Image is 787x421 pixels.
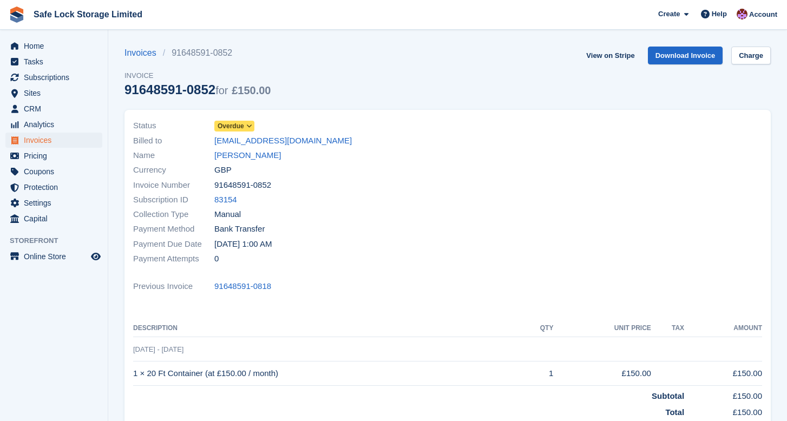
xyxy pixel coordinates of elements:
span: Previous Invoice [133,280,214,293]
span: Coupons [24,164,89,179]
th: Description [133,320,518,337]
img: stora-icon-8386f47178a22dfd0bd8f6a31ec36ba5ce8667c1dd55bd0f319d3a0aa187defe.svg [9,6,25,23]
span: Account [749,9,777,20]
span: Subscription ID [133,194,214,206]
span: Pricing [24,148,89,163]
div: 91648591-0852 [124,82,271,97]
nav: breadcrumbs [124,47,271,60]
strong: Total [665,407,684,417]
span: Subscriptions [24,70,89,85]
span: Invoice Number [133,179,214,192]
a: menu [5,133,102,148]
span: Online Store [24,249,89,264]
img: Toni Ebong [737,9,747,19]
span: Status [133,120,214,132]
td: £150.00 [553,361,651,386]
a: menu [5,85,102,101]
a: [PERSON_NAME] [214,149,281,162]
span: Storefront [10,235,108,246]
span: Payment Attempts [133,253,214,265]
span: Help [712,9,727,19]
a: menu [5,249,102,264]
span: Invoices [24,133,89,148]
a: 83154 [214,194,237,206]
a: menu [5,117,102,132]
span: Payment Due Date [133,238,214,251]
span: Sites [24,85,89,101]
span: Home [24,38,89,54]
span: Billed to [133,135,214,147]
a: Invoices [124,47,163,60]
th: Unit Price [553,320,651,337]
a: menu [5,211,102,226]
th: QTY [518,320,553,337]
a: [EMAIL_ADDRESS][DOMAIN_NAME] [214,135,352,147]
span: Invoice [124,70,271,81]
span: Protection [24,180,89,195]
span: Currency [133,164,214,176]
span: Capital [24,211,89,226]
td: £150.00 [684,361,762,386]
td: 1 [518,361,553,386]
a: View on Stripe [582,47,639,64]
span: 0 [214,253,219,265]
th: Amount [684,320,762,337]
a: menu [5,101,102,116]
a: menu [5,38,102,54]
a: Download Invoice [648,47,723,64]
td: £150.00 [684,402,762,419]
span: £150.00 [232,84,271,96]
span: GBP [214,164,232,176]
span: Payment Method [133,223,214,235]
span: Tasks [24,54,89,69]
span: Collection Type [133,208,214,221]
span: [DATE] - [DATE] [133,345,183,353]
span: CRM [24,101,89,116]
span: Bank Transfer [214,223,265,235]
span: for [215,84,228,96]
a: menu [5,54,102,69]
td: 1 × 20 Ft Container (at £150.00 / month) [133,361,518,386]
a: Overdue [214,120,254,132]
a: 91648591-0818 [214,280,271,293]
span: Manual [214,208,241,221]
a: Safe Lock Storage Limited [29,5,147,23]
a: menu [5,70,102,85]
th: Tax [651,320,684,337]
span: 91648591-0852 [214,179,271,192]
span: Create [658,9,680,19]
a: menu [5,180,102,195]
strong: Subtotal [652,391,684,400]
a: menu [5,148,102,163]
a: menu [5,195,102,210]
span: Analytics [24,117,89,132]
time: 2025-09-15 00:00:00 UTC [214,238,272,251]
span: Overdue [218,121,244,131]
span: Name [133,149,214,162]
a: menu [5,164,102,179]
a: Preview store [89,250,102,263]
td: £150.00 [684,385,762,402]
a: Charge [731,47,771,64]
span: Settings [24,195,89,210]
